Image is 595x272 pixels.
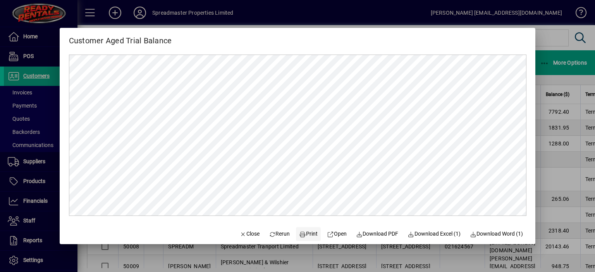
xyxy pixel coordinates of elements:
[356,230,399,238] span: Download PDF
[353,227,402,241] a: Download PDF
[470,230,523,238] span: Download Word (1)
[269,230,290,238] span: Rerun
[404,227,464,241] button: Download Excel (1)
[236,227,263,241] button: Close
[327,230,347,238] span: Open
[324,227,350,241] a: Open
[408,230,461,238] span: Download Excel (1)
[296,227,321,241] button: Print
[60,28,181,47] h2: Customer Aged Trial Balance
[467,227,526,241] button: Download Word (1)
[299,230,318,238] span: Print
[239,230,260,238] span: Close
